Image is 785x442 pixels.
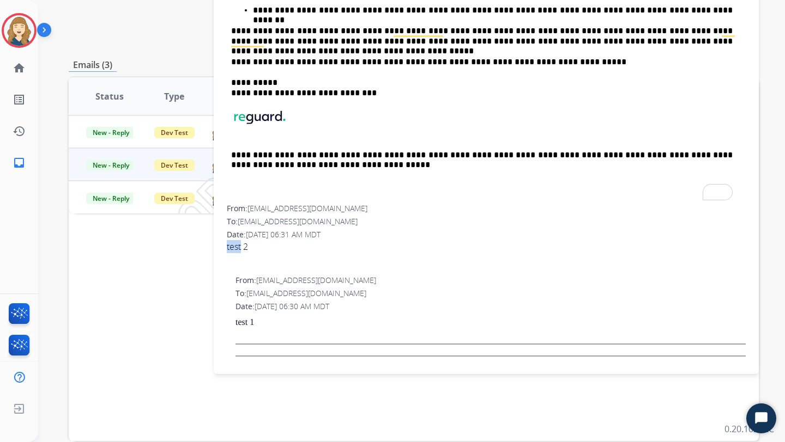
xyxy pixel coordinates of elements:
span: Dev Test [154,193,195,204]
img: agent-avatar [211,156,227,173]
p: 0.20.1027RC [724,422,774,435]
span: [EMAIL_ADDRESS][DOMAIN_NAME] [256,275,376,285]
span: [DATE] 06:30 AM MDT [255,301,329,311]
span: Type [164,90,184,103]
span: [EMAIL_ADDRESS][DOMAIN_NAME] [246,288,366,298]
div: From: [235,275,746,286]
span: Dev Test [154,159,195,171]
span: New - Reply [86,159,136,171]
span: New - Reply [86,193,136,204]
img: agent-avatar [211,189,227,206]
img: agent-avatar [211,123,227,140]
span: [DATE] 06:31 AM MDT [246,229,321,240]
mat-icon: inbox [13,156,26,169]
span: Dev Test [154,127,195,138]
span: [EMAIL_ADDRESS][DOMAIN_NAME] [238,216,358,226]
mat-icon: home [13,62,26,75]
p: Emails (3) [69,58,117,72]
div: test 2 [227,240,746,253]
div: To: [235,288,746,299]
svg: Open Chat [754,411,769,426]
span: Status [95,90,124,103]
span: New - Reply [86,127,136,138]
mat-icon: list_alt [13,93,26,106]
button: Start Chat [746,403,776,433]
p: test 1 [235,317,746,327]
div: From: [227,203,746,214]
div: Date: [227,229,746,240]
span: [EMAIL_ADDRESS][DOMAIN_NAME] [247,203,367,213]
img: avatar [4,15,34,46]
mat-icon: history [13,125,26,138]
div: Date: [235,301,746,312]
div: To: [227,216,746,227]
